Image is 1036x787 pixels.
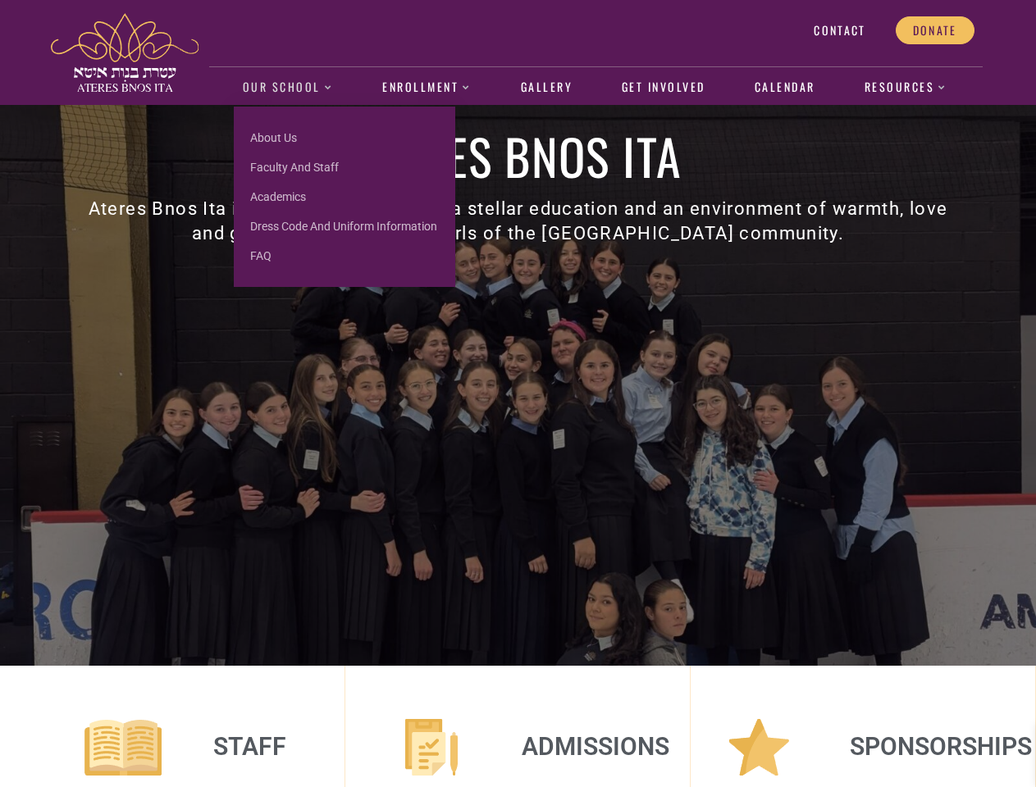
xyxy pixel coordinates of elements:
[613,69,714,107] a: Get Involved
[374,69,480,107] a: Enrollment
[796,16,883,44] a: Contact
[234,212,455,241] a: Dress Code and Uniform Information
[512,69,581,107] a: Gallery
[234,182,455,212] a: Academics
[814,23,865,38] span: Contact
[77,131,960,180] h1: Ateres Bnos Ita
[213,732,286,761] a: Staff
[850,732,1032,761] a: Sponsorships
[856,69,956,107] a: Resources
[77,197,960,246] h3: Ateres Bnos Ita is committed to provide a stellar education and an environment of warmth, love an...
[234,152,455,182] a: Faculty and Staff
[234,69,341,107] a: Our School
[913,23,957,38] span: Donate
[234,241,455,271] a: FAQ
[51,13,199,92] img: ateres
[522,732,669,761] a: Admissions
[896,16,974,44] a: Donate
[234,107,455,287] ul: Our School
[234,123,455,152] a: About us
[746,69,824,107] a: Calendar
